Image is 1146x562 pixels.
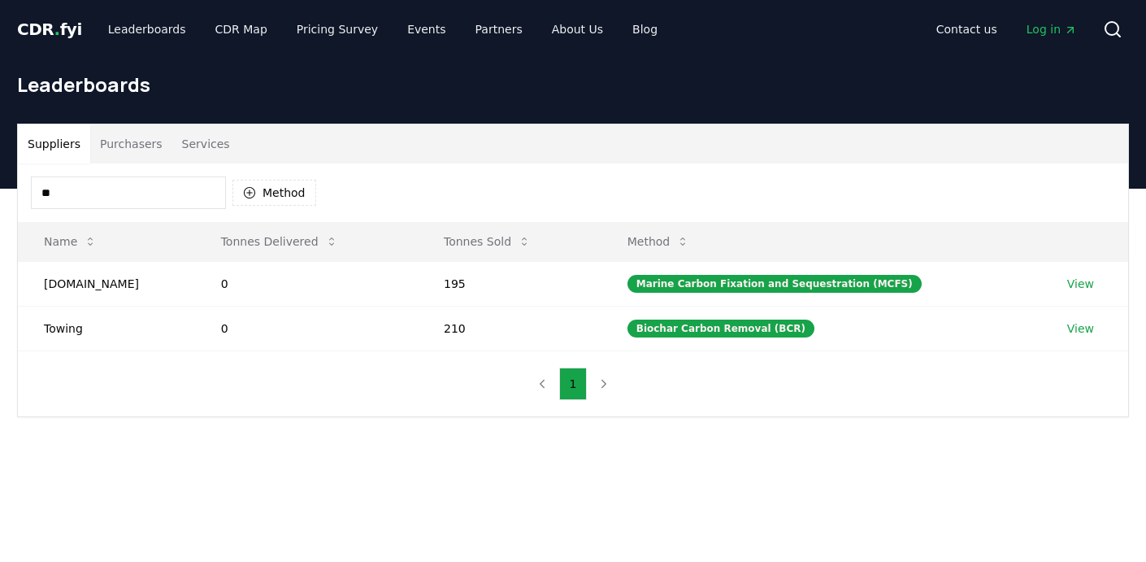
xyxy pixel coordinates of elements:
td: 0 [195,261,418,306]
td: 210 [418,306,601,351]
div: Marine Carbon Fixation and Sequestration (MCFS) [627,275,922,293]
a: CDR.fyi [17,18,82,41]
a: View [1067,276,1094,292]
a: Leaderboards [95,15,199,44]
button: Tonnes Delivered [208,225,351,258]
a: CDR Map [202,15,280,44]
a: Contact us [923,15,1010,44]
td: [DOMAIN_NAME] [18,261,195,306]
a: Log in [1014,15,1090,44]
button: Method [614,225,703,258]
button: Services [172,124,240,163]
a: View [1067,320,1094,337]
nav: Main [923,15,1090,44]
div: Biochar Carbon Removal (BCR) [627,320,814,338]
a: Blog [619,15,671,44]
button: 1 [559,368,588,400]
h1: Leaderboards [17,72,1129,98]
nav: Main [95,15,671,44]
button: Suppliers [18,124,90,163]
a: Events [394,15,458,44]
button: Tonnes Sold [431,225,544,258]
td: Towing [18,306,195,351]
td: 0 [195,306,418,351]
span: Log in [1027,21,1077,37]
span: . [54,20,60,39]
span: CDR fyi [17,20,82,39]
td: 195 [418,261,601,306]
a: About Us [539,15,616,44]
button: Method [232,180,316,206]
a: Partners [462,15,536,44]
a: Pricing Survey [284,15,391,44]
button: Purchasers [90,124,172,163]
button: Name [31,225,110,258]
